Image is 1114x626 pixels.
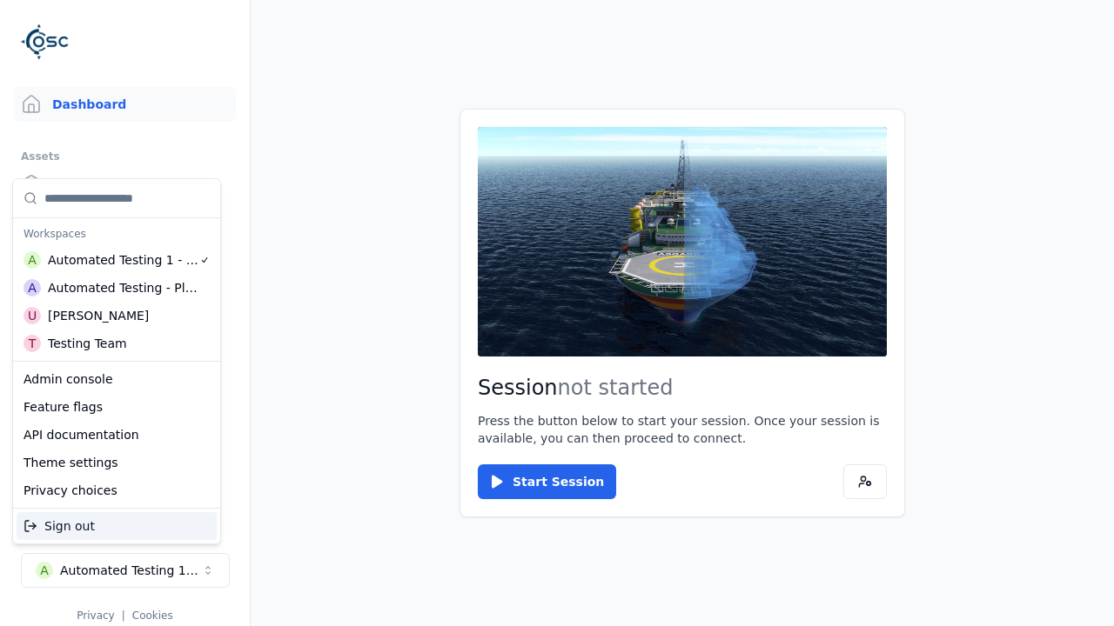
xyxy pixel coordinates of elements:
div: T [23,335,41,352]
div: Sign out [17,512,217,540]
div: Testing Team [48,335,127,352]
div: U [23,307,41,324]
div: A [23,279,41,296]
div: Suggestions [13,362,220,508]
div: Automated Testing 1 - Playwright [48,251,199,269]
div: Suggestions [13,179,220,361]
div: Automated Testing - Playwright [48,279,198,296]
div: Suggestions [13,509,220,543]
div: Feature flags [17,393,217,421]
div: Privacy choices [17,476,217,504]
div: API documentation [17,421,217,449]
div: Theme settings [17,449,217,476]
div: Admin console [17,365,217,393]
div: [PERSON_NAME] [48,307,149,324]
div: Workspaces [17,222,217,246]
div: A [23,251,41,269]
